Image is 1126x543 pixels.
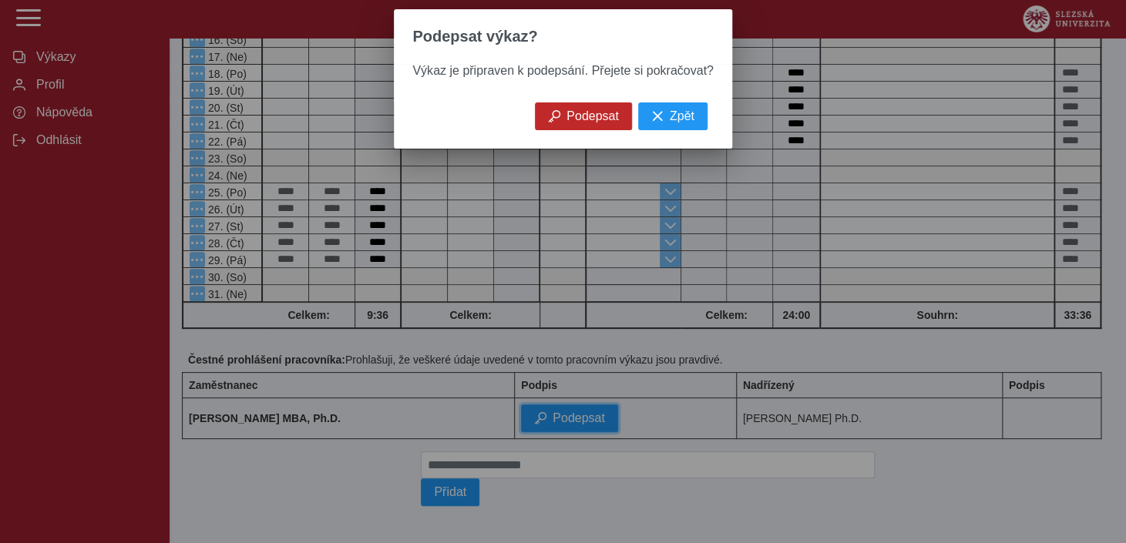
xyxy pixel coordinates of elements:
[638,102,708,130] button: Zpět
[412,28,537,45] span: Podepsat výkaz?
[566,109,619,123] span: Podepsat
[412,64,713,77] span: Výkaz je připraven k podepsání. Přejete si pokračovat?
[535,102,632,130] button: Podepsat
[670,109,694,123] span: Zpět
